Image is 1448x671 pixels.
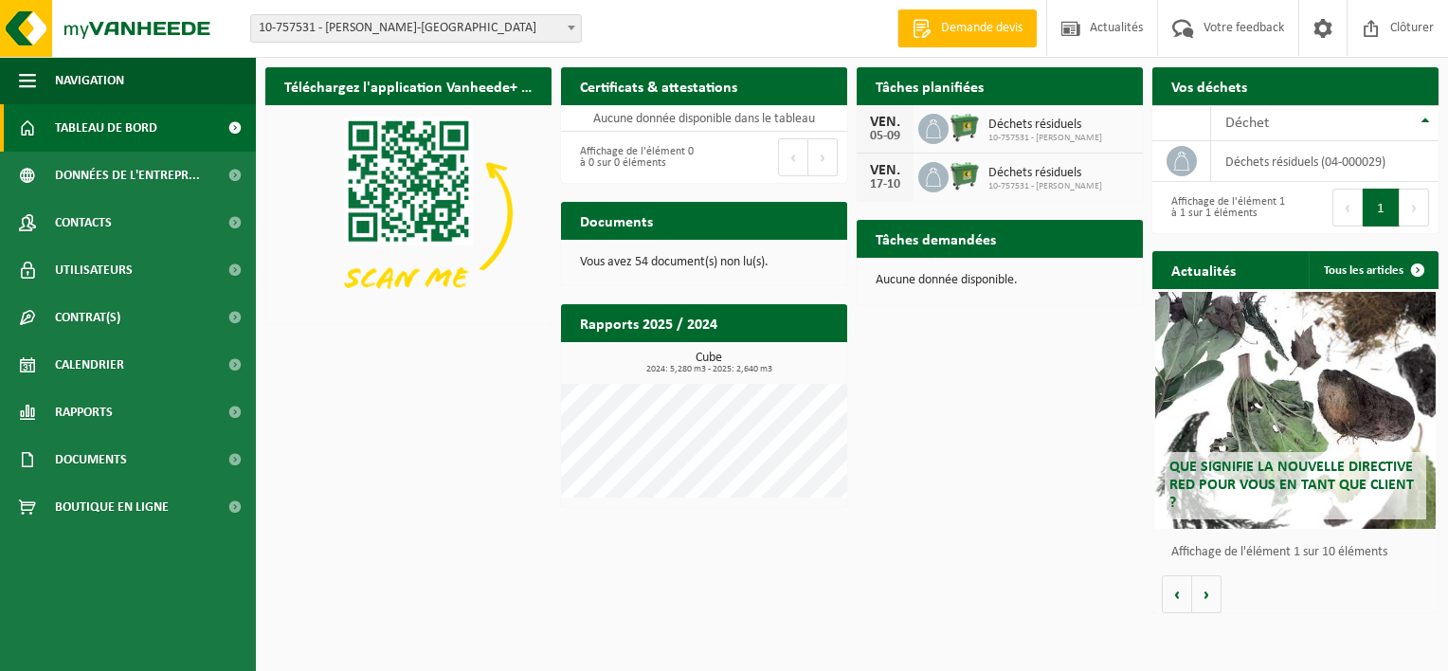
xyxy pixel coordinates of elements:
h2: Rapports 2025 / 2024 [561,304,736,341]
span: Déchet [1225,116,1269,131]
a: Que signifie la nouvelle directive RED pour vous en tant que client ? [1155,292,1436,529]
span: Contacts [55,199,112,246]
h2: Téléchargez l'application Vanheede+ maintenant! [265,67,552,104]
div: VEN. [866,163,904,178]
span: 2024: 5,280 m3 - 2025: 2,640 m3 [570,365,847,374]
button: Next [1400,189,1429,227]
img: WB-0660-HPE-GN-01 [949,111,981,143]
h2: Actualités [1152,251,1255,288]
span: 10-757531 - [PERSON_NAME] [988,133,1102,144]
span: 10-757531 - SMEETS FREDERIC - THIMISTER-CLERMONT [250,14,582,43]
button: Previous [1332,189,1363,227]
span: Déchets résiduels [988,118,1102,133]
span: Que signifie la nouvelle directive RED pour vous en tant que client ? [1169,460,1414,511]
span: Utilisateurs [55,246,133,294]
div: VEN. [866,115,904,130]
h3: Cube [570,352,847,374]
h2: Tâches planifiées [857,67,1003,104]
span: Demande devis [936,19,1027,38]
span: Rapports [55,389,113,436]
button: 1 [1363,189,1400,227]
p: Affichage de l'élément 1 sur 10 éléments [1171,546,1429,559]
h2: Vos déchets [1152,67,1266,104]
span: Navigation [55,57,124,104]
p: Vous avez 54 document(s) non lu(s). [580,256,828,269]
button: Volgende [1192,575,1222,613]
p: Aucune donnée disponible. [876,274,1124,287]
span: Contrat(s) [55,294,120,341]
span: 10-757531 - SMEETS FREDERIC - THIMISTER-CLERMONT [251,15,581,42]
img: WB-0660-HPE-GN-01 [949,159,981,191]
button: Previous [778,138,808,176]
div: 17-10 [866,178,904,191]
button: Vorige [1162,575,1192,613]
button: Next [808,138,838,176]
h2: Documents [561,202,672,239]
div: Affichage de l'élément 1 à 1 sur 1 éléments [1162,187,1286,228]
span: Données de l'entrepr... [55,152,200,199]
h2: Tâches demandées [857,220,1015,257]
a: Tous les articles [1309,251,1437,289]
td: déchets résiduels (04-000029) [1211,141,1439,182]
h2: Certificats & attestations [561,67,756,104]
span: Calendrier [55,341,124,389]
a: Consulter les rapports [682,341,845,379]
td: Aucune donnée disponible dans le tableau [561,105,847,132]
span: 10-757531 - [PERSON_NAME] [988,181,1102,192]
div: Affichage de l'élément 0 à 0 sur 0 éléments [570,136,695,178]
img: Download de VHEPlus App [265,105,552,320]
span: Documents [55,436,127,483]
span: Boutique en ligne [55,483,169,531]
div: 05-09 [866,130,904,143]
span: Tableau de bord [55,104,157,152]
a: Demande devis [897,9,1037,47]
span: Déchets résiduels [988,166,1102,181]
